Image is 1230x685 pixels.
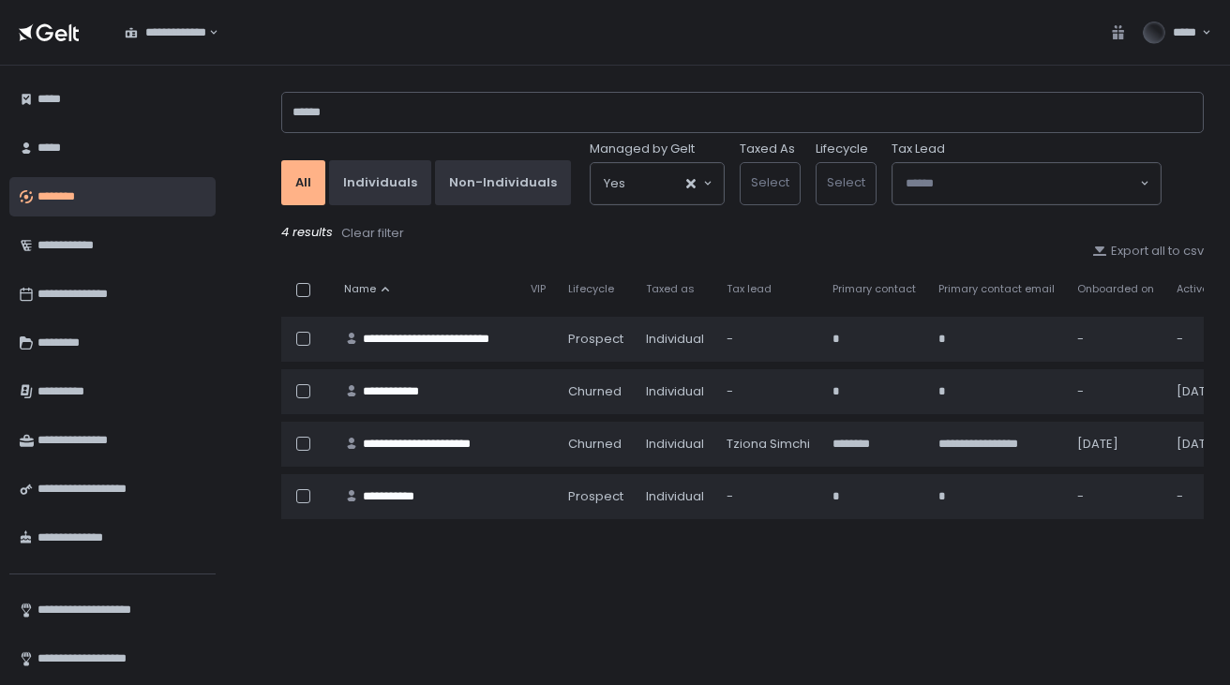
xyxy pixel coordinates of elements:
[281,160,325,205] button: All
[1077,488,1154,505] div: -
[832,282,916,296] span: Primary contact
[816,141,868,157] label: Lifecycle
[281,224,1204,243] div: 4 results
[343,174,417,191] div: Individuals
[1077,331,1154,348] div: -
[727,436,810,453] div: Tziona Simchi
[892,163,1161,204] div: Search for option
[727,488,810,505] div: -
[686,179,696,188] button: Clear Selected
[591,163,724,204] div: Search for option
[727,383,810,400] div: -
[568,488,623,505] span: prospect
[344,282,376,296] span: Name
[646,331,704,348] div: Individual
[531,282,546,296] span: VIP
[112,13,218,52] div: Search for option
[568,436,622,453] span: churned
[568,383,622,400] span: churned
[604,174,625,193] span: Yes
[1077,282,1154,296] span: Onboarded on
[740,141,795,157] label: Taxed As
[646,436,704,453] div: Individual
[1077,436,1154,453] div: [DATE]
[206,23,207,42] input: Search for option
[646,282,695,296] span: Taxed as
[341,225,404,242] div: Clear filter
[646,488,704,505] div: Individual
[646,383,704,400] div: Individual
[590,141,695,157] span: Managed by Gelt
[906,174,1138,193] input: Search for option
[1092,243,1204,260] button: Export all to csv
[727,282,772,296] span: Tax lead
[568,331,623,348] span: prospect
[449,174,557,191] div: Non-Individuals
[751,173,789,191] span: Select
[892,141,945,157] span: Tax Lead
[727,331,810,348] div: -
[938,282,1055,296] span: Primary contact email
[295,174,311,191] div: All
[625,174,684,193] input: Search for option
[827,173,865,191] span: Select
[340,224,405,243] button: Clear filter
[329,160,431,205] button: Individuals
[568,282,614,296] span: Lifecycle
[1077,383,1154,400] div: -
[435,160,571,205] button: Non-Individuals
